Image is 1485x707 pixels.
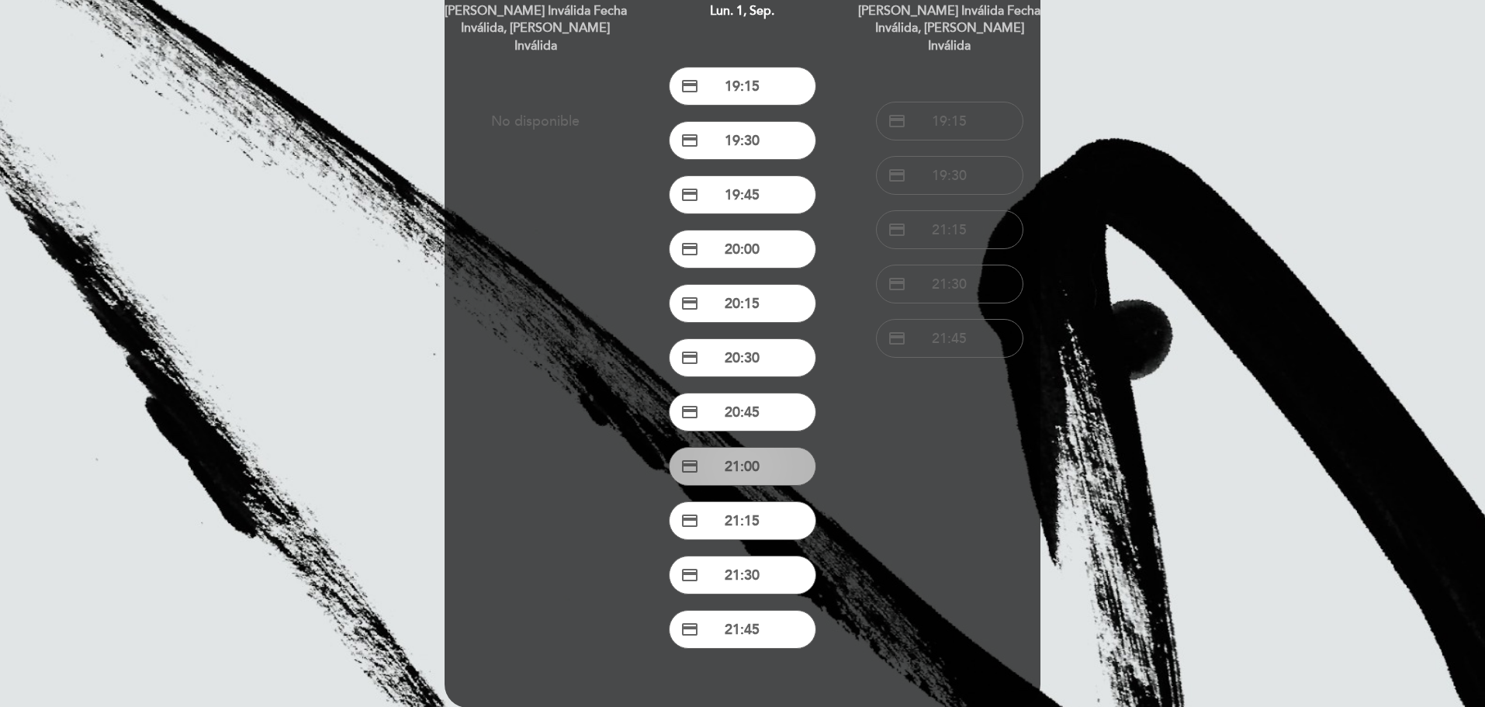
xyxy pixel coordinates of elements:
button: credit_card 19:15 [876,102,1023,140]
div: [PERSON_NAME] inválida Fecha inválida, [PERSON_NAME] inválida [857,2,1041,56]
span: credit_card [680,566,699,584]
span: credit_card [888,329,906,348]
button: credit_card 21:30 [669,556,816,594]
span: credit_card [680,620,699,639]
button: credit_card 21:45 [876,319,1023,358]
button: credit_card 19:30 [876,156,1023,195]
button: credit_card 20:00 [669,230,816,269]
button: credit_card 20:30 [669,338,816,377]
span: credit_card [680,77,699,95]
span: credit_card [888,166,906,185]
div: lun. 1, sep. [651,2,835,20]
span: credit_card [680,131,699,150]
button: credit_card 21:45 [669,610,816,649]
span: credit_card [680,403,699,421]
button: credit_card 20:45 [669,393,816,431]
button: credit_card 21:15 [876,210,1023,249]
button: credit_card 21:00 [669,447,816,486]
button: credit_card 19:30 [669,121,816,160]
span: credit_card [680,457,699,476]
button: credit_card 19:15 [669,67,816,106]
button: No disponible [462,102,609,140]
div: [PERSON_NAME] inválida Fecha inválida, [PERSON_NAME] inválida [444,2,628,56]
span: credit_card [680,185,699,204]
span: credit_card [680,511,699,530]
span: credit_card [680,294,699,313]
span: credit_card [680,240,699,258]
span: credit_card [888,275,906,293]
span: credit_card [888,220,906,239]
button: credit_card 21:30 [876,265,1023,303]
span: credit_card [888,112,906,130]
button: credit_card 21:15 [669,501,816,540]
button: credit_card 20:15 [669,284,816,323]
button: credit_card 19:45 [669,175,816,214]
span: credit_card [680,348,699,367]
